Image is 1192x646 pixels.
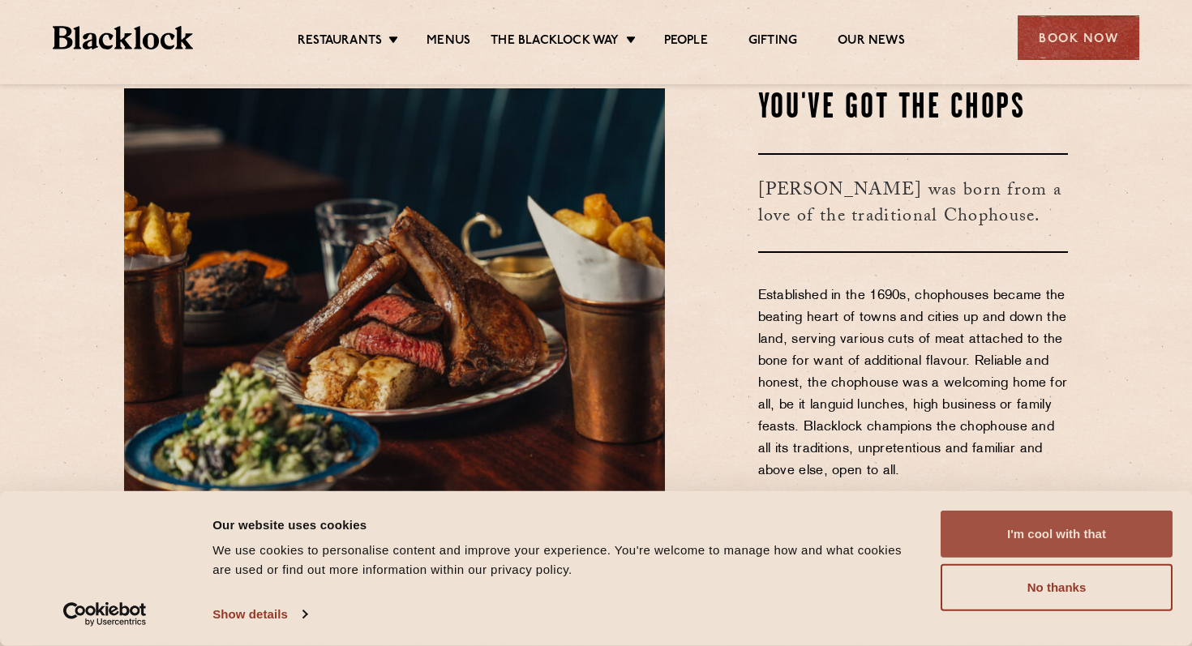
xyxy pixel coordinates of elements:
h3: [PERSON_NAME] was born from a love of the traditional Chophouse. [758,153,1069,253]
a: Menus [427,33,470,51]
a: Gifting [748,33,797,51]
a: Restaurants [298,33,382,51]
img: BL_Textured_Logo-footer-cropped.svg [53,26,193,49]
div: Our website uses cookies [212,515,922,534]
a: People [664,33,708,51]
div: We use cookies to personalise content and improve your experience. You're welcome to manage how a... [212,541,922,580]
div: Book Now [1018,15,1139,60]
p: Established in the 1690s, chophouses became the beating heart of towns and cities up and down the... [758,285,1069,482]
h2: You've Got The Chops [758,88,1069,129]
a: Usercentrics Cookiebot - opens in a new window [34,602,176,627]
button: No thanks [941,564,1173,611]
button: I'm cool with that [941,511,1173,558]
a: Our News [838,33,905,51]
a: The Blacklock Way [491,33,619,51]
a: Show details [212,602,307,627]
